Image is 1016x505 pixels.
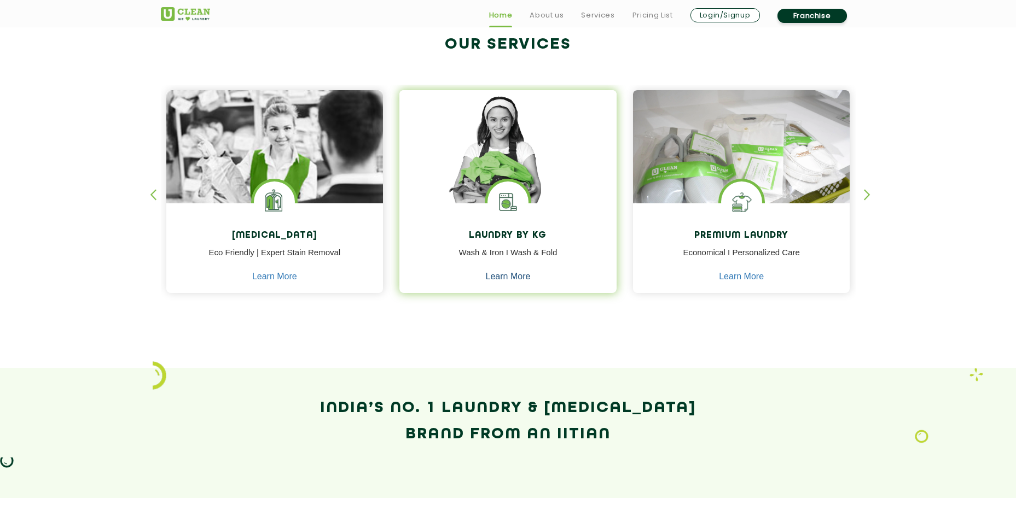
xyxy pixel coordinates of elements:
a: Franchise [777,9,847,23]
h4: Premium Laundry [641,231,842,241]
img: Shoes Cleaning [721,181,762,222]
a: Pricing List [632,9,673,22]
a: Login/Signup [690,8,760,22]
a: Learn More [486,272,531,281]
h2: Our Services [161,36,856,54]
img: a girl with laundry basket [399,90,617,234]
h2: India’s No. 1 Laundry & [MEDICAL_DATA] Brand from an IITian [161,395,856,448]
a: About us [530,9,564,22]
h4: [MEDICAL_DATA] [175,231,375,241]
h4: Laundry by Kg [408,231,608,241]
img: laundry washing machine [487,181,529,222]
img: Laundry Services near me [254,181,295,222]
img: UClean Laundry and Dry Cleaning [161,7,210,21]
a: Services [581,9,614,22]
img: laundry done shoes and clothes [633,90,850,234]
p: Economical I Personalized Care [641,246,842,271]
img: icon_2.png [153,361,166,390]
p: Wash & Iron I Wash & Fold [408,246,608,271]
a: Learn More [719,272,764,281]
a: Learn More [252,272,297,281]
img: Drycleaners near me [166,90,384,265]
img: Laundry wash and iron [969,368,983,381]
img: Laundry [915,430,928,444]
p: Eco Friendly | Expert Stain Removal [175,246,375,271]
a: Home [489,9,513,22]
